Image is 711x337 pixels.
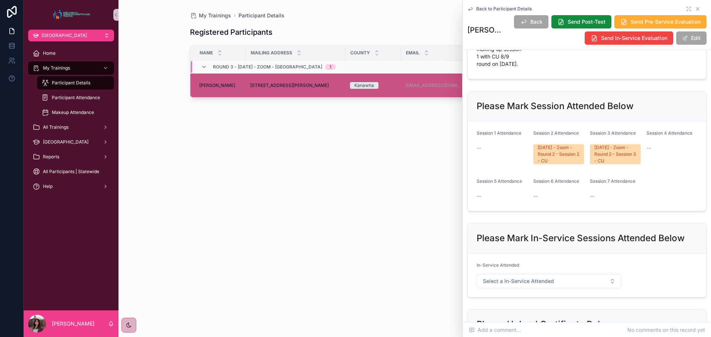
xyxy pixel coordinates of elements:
[251,50,292,56] span: Mailing Address
[647,130,692,136] span: Session 4 Attendance
[350,50,370,56] span: County
[405,82,461,88] a: [EMAIL_ADDRESS][DOMAIN_NAME]
[467,25,505,35] h1: [PERSON_NAME]
[43,139,89,145] span: [GEOGRAPHIC_DATA]
[530,18,543,26] span: Back
[533,192,538,200] span: --
[24,41,118,203] div: scrollable content
[28,121,114,134] a: All Trainings
[190,27,273,37] h1: Registered Participants
[533,130,579,136] span: Session 2 Attendance
[477,262,519,268] span: In-Service Attended
[568,18,605,26] span: Send Post-Test
[647,144,651,152] span: --
[43,169,99,175] span: All Participants | Statewide
[28,30,114,41] button: [GEOGRAPHIC_DATA]
[594,144,636,164] div: [DATE] - Zoom - Round 2 - Session 3 - CU
[43,124,69,130] span: All Trainings
[590,192,594,200] span: --
[41,33,87,38] span: [GEOGRAPHIC_DATA]
[590,178,635,184] span: Session 7 Attendance
[477,38,527,68] span: [PERSON_NAME] is making up session 1 with CU 8/9 round on [DATE].
[477,319,615,330] h2: Please Upload Certificate Below:
[477,144,481,152] span: --
[477,192,481,200] span: --
[28,47,114,60] a: Home
[551,15,611,28] button: Send Post-Test
[37,106,114,119] a: Makeup Attendance
[52,109,94,115] span: Makeup Attendance
[43,154,59,160] span: Reports
[43,50,56,56] span: Home
[37,91,114,104] a: Participant Attendance
[585,31,673,45] button: Send In-Service Evaluation
[350,82,397,89] a: Kanawha
[477,100,634,112] h2: Please Mark Session Attended Below
[477,178,522,184] span: Session 5 Attendance
[52,80,90,86] span: Participant Details
[627,326,705,334] span: No comments on this record yet
[477,232,685,244] h2: Please Mark In-Service Sessions Attended Below
[477,274,622,288] button: Select Button
[43,65,70,71] span: My Trainings
[514,15,548,28] button: Back
[37,76,114,90] a: Participant Details
[476,6,532,12] span: Back to Participant Details
[467,6,532,12] a: Back to Participant Details
[43,183,53,189] span: Help
[533,178,579,184] span: Session 6 Attendance
[52,95,100,101] span: Participant Attendance
[483,277,554,285] span: Select a In-Service Attended
[238,12,284,19] a: Participant Details
[28,150,114,164] a: Reports
[51,9,91,21] img: App logo
[538,144,580,164] div: [DATE] - Zoom - Round 2 - Session 2 - CU
[590,130,636,136] span: Session 3 Attendance
[676,31,707,45] button: Edit
[199,12,231,19] span: My Trainings
[477,130,521,136] span: Session 1 Attendance
[28,135,114,149] a: [GEOGRAPHIC_DATA]
[250,82,329,88] span: [STREET_ADDRESS][PERSON_NAME]
[28,165,114,178] a: All Participants | Statewide
[469,326,521,334] span: Add a comment...
[213,64,322,70] span: Round 3 - [DATE] - Zoom - [GEOGRAPHIC_DATA]
[199,82,241,88] a: [PERSON_NAME]
[354,82,374,89] div: Kanawha
[199,82,235,88] span: [PERSON_NAME]
[330,64,331,70] div: 1
[614,15,707,28] button: Send Pre-Service Evaluation
[200,50,213,56] span: Name
[601,34,667,42] span: Send In-Service Evaluation
[250,82,341,88] a: [STREET_ADDRESS][PERSON_NAME]
[28,61,114,75] a: My Trainings
[28,180,114,193] a: Help
[631,18,701,26] span: Send Pre-Service Evaluation
[406,50,420,56] span: Email
[52,320,94,327] p: [PERSON_NAME]
[190,12,231,19] a: My Trainings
